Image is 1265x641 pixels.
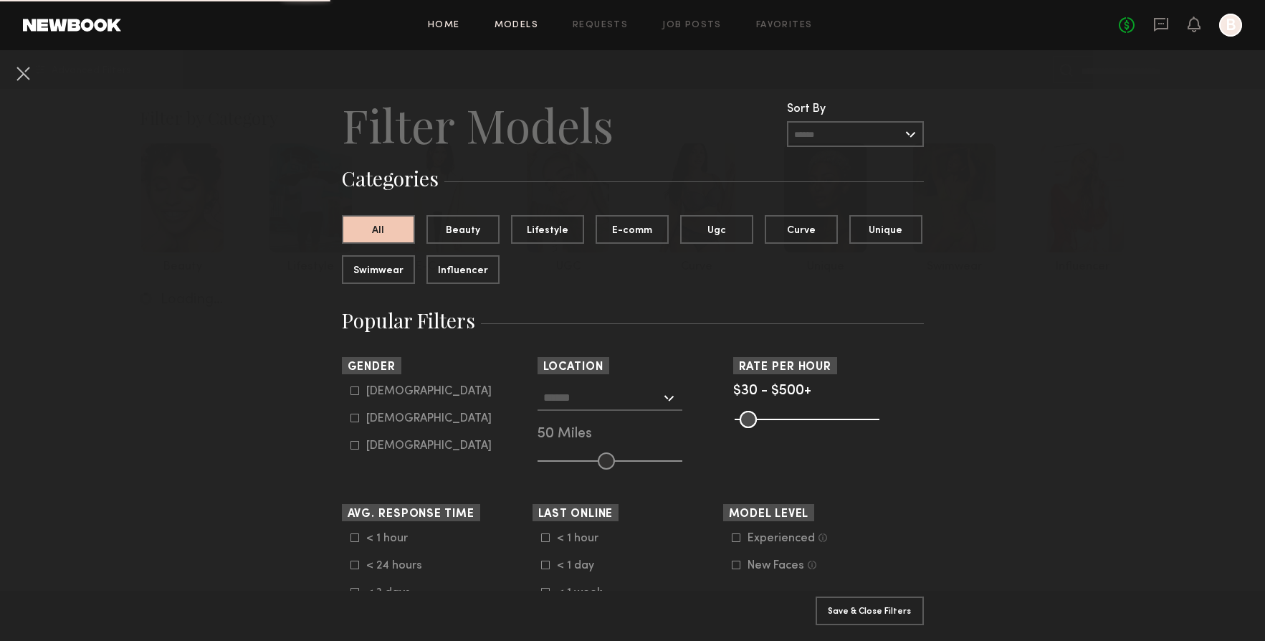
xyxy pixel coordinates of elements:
button: Ugc [680,215,753,244]
a: Job Posts [662,21,722,30]
button: Influencer [426,255,500,284]
div: < 1 hour [557,534,613,543]
div: New Faces [748,561,804,570]
span: Model Level [729,509,809,520]
a: Models [495,21,538,30]
button: Cancel [11,62,34,85]
div: [DEMOGRAPHIC_DATA] [366,387,492,396]
a: Favorites [756,21,813,30]
div: < 24 hours [366,561,422,570]
div: [DEMOGRAPHIC_DATA] [366,442,492,450]
span: Location [543,362,603,373]
div: < 1 hour [366,534,422,543]
button: All [342,215,415,244]
button: E-comm [596,215,669,244]
span: Gender [348,362,396,373]
a: Requests [573,21,628,30]
span: $30 - $500+ [733,384,811,398]
button: Lifestyle [511,215,584,244]
div: [DEMOGRAPHIC_DATA] [366,414,492,423]
common-close-button: Cancel [11,62,34,87]
button: Beauty [426,215,500,244]
span: Rate per Hour [739,362,832,373]
span: Avg. Response Time [348,509,474,520]
div: < 1 week [557,589,613,597]
a: B [1219,14,1242,37]
h3: Popular Filters [342,307,924,334]
div: 50 Miles [538,428,728,441]
button: Save & Close Filters [816,597,924,625]
div: < 3 days [366,589,422,597]
div: Sort By [787,103,924,115]
button: Swimwear [342,255,415,284]
h2: Filter Models [342,96,614,153]
a: Home [428,21,460,30]
h3: Categories [342,165,924,192]
div: < 1 day [557,561,613,570]
button: Unique [849,215,922,244]
div: Experienced [748,534,815,543]
span: Last Online [538,509,614,520]
button: Curve [765,215,838,244]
